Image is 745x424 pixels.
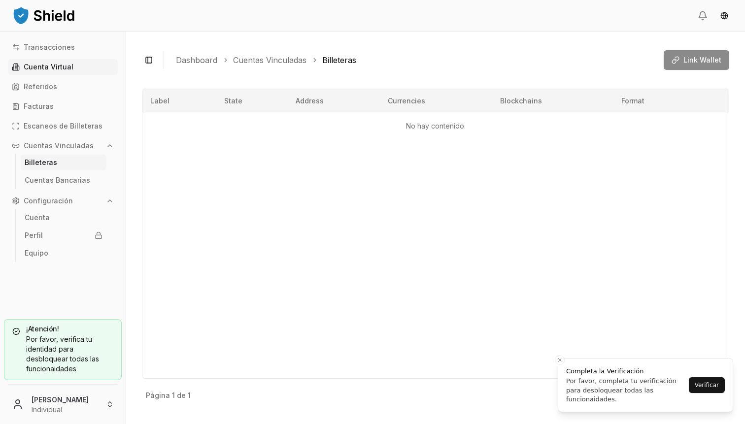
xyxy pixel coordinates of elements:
a: Billeteras [322,54,356,66]
div: Por favor, completa tu verificación para desbloquear todas las funcionaidades. [566,377,686,404]
a: Equipo [21,245,106,261]
th: Currencies [380,89,492,113]
a: Perfil [21,228,106,243]
p: Individual [32,405,98,415]
th: Format [613,89,695,113]
img: ShieldPay Logo [12,5,76,25]
p: Referidos [24,83,57,90]
p: Perfil [25,232,43,239]
a: Cuenta Virtual [8,59,118,75]
p: Cuentas Bancarias [25,177,90,184]
a: Facturas [8,98,118,114]
p: [PERSON_NAME] [32,394,98,405]
p: Facturas [24,103,54,110]
a: Referidos [8,79,118,95]
th: Address [288,89,380,113]
p: Cuentas Vinculadas [24,142,94,149]
a: Dashboard [176,54,217,66]
p: Escaneos de Billeteras [24,123,102,130]
p: 1 [188,392,191,399]
th: Label [142,89,216,113]
p: Billeteras [25,159,57,166]
button: Cuentas Vinculadas [8,138,118,154]
a: Cuenta [21,210,106,226]
button: [PERSON_NAME]Individual [4,389,122,420]
button: Verificar [689,377,725,393]
th: State [216,89,288,113]
div: Por favor, verifica tu identidad para desbloquear todas las funcionaidades [12,334,113,374]
a: Billeteras [21,155,106,170]
nav: breadcrumb [176,54,656,66]
p: de [177,392,186,399]
button: Configuración [8,193,118,209]
a: Cuentas Vinculadas [233,54,306,66]
p: Equipo [25,250,48,257]
h5: ¡Atención! [12,326,113,332]
th: Blockchains [492,89,613,113]
p: Cuenta [25,214,50,221]
a: Transacciones [8,39,118,55]
p: 1 [172,392,175,399]
p: No hay contenido. [150,121,721,131]
p: Configuración [24,197,73,204]
p: Página [146,392,170,399]
p: Cuenta Virtual [24,64,73,70]
div: Completa la Verificación [566,366,686,376]
a: ¡Atención!Por favor, verifica tu identidad para desbloquear todas las funcionaidades [4,319,122,380]
button: Close toast [555,355,565,365]
p: Transacciones [24,44,75,51]
a: Escaneos de Billeteras [8,118,118,134]
a: Cuentas Bancarias [21,172,106,188]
